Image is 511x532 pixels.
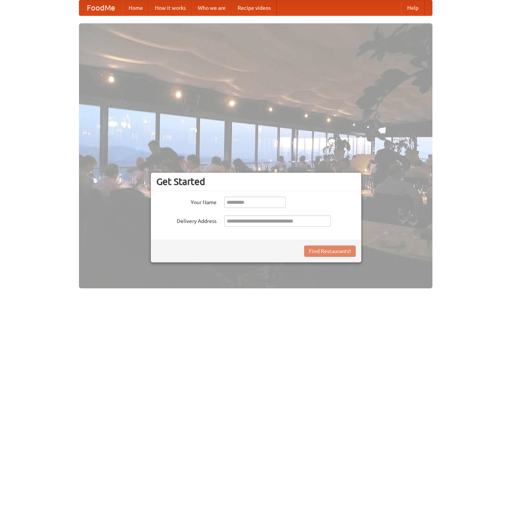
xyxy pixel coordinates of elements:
[304,246,356,257] button: Find Restaurants!
[79,0,123,15] a: FoodMe
[156,197,217,206] label: Your Name
[192,0,232,15] a: Who we are
[156,215,217,225] label: Delivery Address
[232,0,277,15] a: Recipe videos
[401,0,425,15] a: Help
[149,0,192,15] a: How it works
[123,0,149,15] a: Home
[156,176,356,187] h3: Get Started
